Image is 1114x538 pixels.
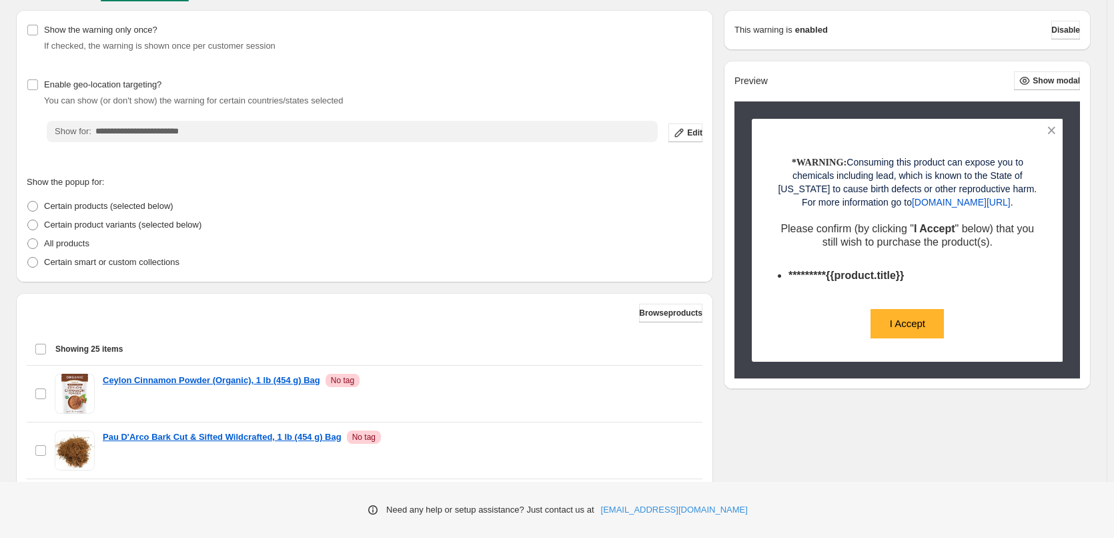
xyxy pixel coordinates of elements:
span: *WARNING: [792,157,847,168]
button: I Accept [871,309,944,338]
strong: I Accept [914,223,955,234]
a: [EMAIL_ADDRESS][DOMAIN_NAME] [601,503,748,517]
span: Consuming this product can expose you to chemicals including lead, which is known to the State of... [778,157,1037,208]
strong: enabled [795,23,828,37]
p: All products [44,237,89,250]
strong: {{product.title}} [826,270,904,281]
span: Showing 25 items [55,344,123,354]
span: Browse products [639,308,702,318]
span: Disable [1051,25,1080,35]
span: Show the warning only once? [44,25,157,35]
button: Edit [668,123,702,142]
p: This warning is [734,23,792,37]
span: You can show (or don't show) the warning for certain countries/states selected [44,95,344,105]
span: Enable geo-location targeting? [44,79,161,89]
p: Certain smart or custom collections [44,256,179,269]
span: Edit [687,127,702,138]
span: If checked, the warning is shown once per customer session [44,41,275,51]
a: [DOMAIN_NAME][URL] [912,197,1011,208]
span: . [1011,197,1013,208]
span: Show modal [1033,75,1080,86]
a: Ceylon Cinnamon Powder (Organic), 1 lb (454 g) Bag [103,374,320,387]
span: No tag [352,432,376,443]
span: Show the popup for: [27,177,104,187]
span: Please confirm (by clicking " " below) that you still wish to purchase the product(s). [780,223,1034,248]
span: Certain product variants (selected below) [44,220,201,230]
a: Pau D'Arco Bark Cut & Sifted Wildcrafted, 1 lb (454 g) Bag [103,431,342,444]
button: Show modal [1014,71,1080,90]
button: Browseproducts [639,304,702,322]
span: Show for: [55,126,91,136]
button: Disable [1051,21,1080,39]
img: Pau D'Arco Bark Cut & Sifted Wildcrafted, 1 lb (454 g) Bag [55,431,95,471]
h2: Preview [734,75,768,87]
span: Certain products (selected below) [44,201,173,211]
span: No tag [331,375,354,386]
